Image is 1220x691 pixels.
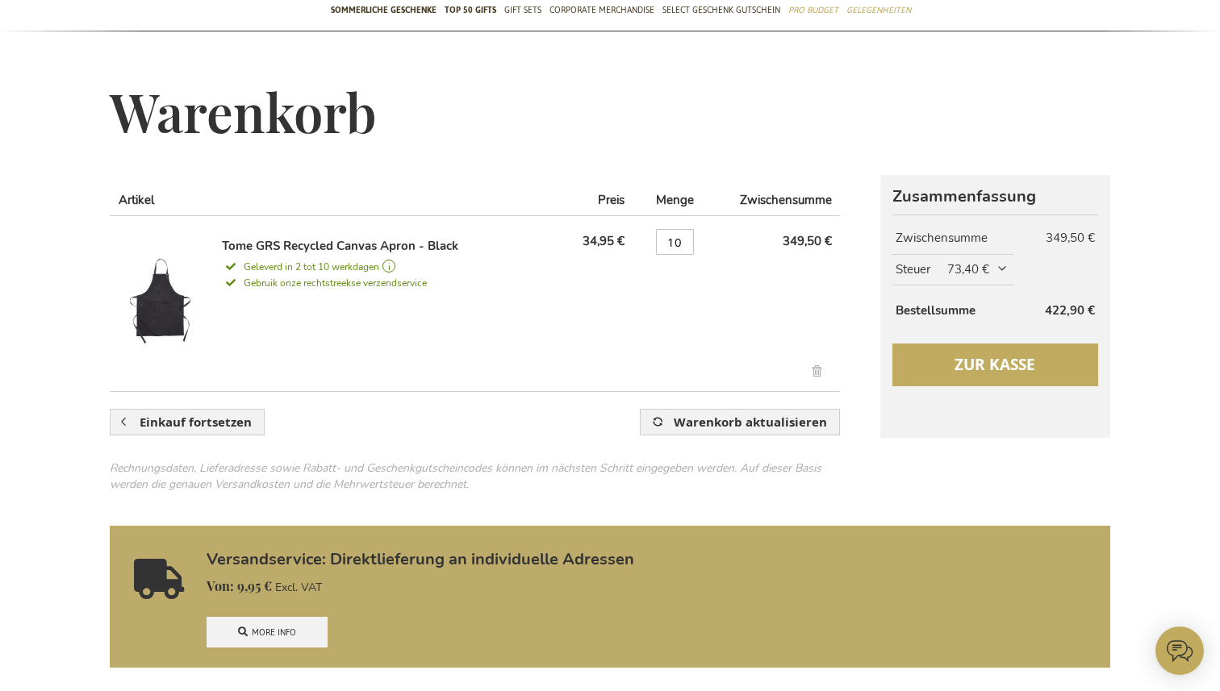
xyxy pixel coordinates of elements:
button: Warenkorb aktualisieren [640,409,840,435]
span: TOP 50 Gifts [445,2,496,19]
span: Excl. VAT [275,580,322,595]
div: Rechnungsdaten, Lieferadresse sowie Rabatt- und Geschenkgutscheincodes können im nächsten Schritt... [110,460,840,493]
img: Tome GRS Recycled Canvas Apron - Black [116,238,205,367]
span: 349,50 € [783,233,832,249]
span: 349,50 € [1046,230,1095,246]
a: Tome GRS Recycled Canvas Apron - Black [116,238,222,372]
span: Artikel [119,192,154,208]
span: Preis [598,192,625,208]
span: Menge [656,192,694,208]
span: Steuer [896,261,930,277]
span: Warenkorb [110,77,377,146]
span: Zur Kasse [955,354,1035,375]
th: Zwischensumme [892,223,1029,253]
a: Einkauf fortsetzen [110,409,265,435]
strong: Bestellsumme [896,302,976,318]
span: Pro Budget [788,2,838,19]
a: Tome GRS Recycled Canvas Apron - Black [222,238,458,254]
span: Einkauf fortsetzen [140,414,252,431]
a: Gebruik onze rechtstreekse verzendservice [222,274,427,290]
span: Gebruik onze rechtstreekse verzendservice [222,277,427,289]
span: 9,95 € [207,577,272,594]
span: Sommerliche geschenke [331,2,437,19]
button: Zur Kasse [892,343,1098,386]
a: Geleverd in 2 tot 10 werkdagen [222,260,552,274]
strong: Zusammenfassung [892,188,1098,206]
span: Zwischensumme [740,192,832,208]
span: Gelegenheiten [846,2,911,19]
a: Versandservice: Direktlieferung an individuelle Adressen [207,551,1094,568]
iframe: belco-activator-frame [1155,626,1204,675]
span: Gift Sets [504,2,541,19]
span: Select Geschenk Gutschein [662,2,780,19]
span: Corporate Merchandise [549,2,654,19]
span: 73,40 € [947,261,1010,278]
span: Warenkorb aktualisieren [674,414,827,431]
span: 34,95 € [583,233,625,249]
span: 422,90 € [1045,302,1095,318]
a: More info [207,617,328,647]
